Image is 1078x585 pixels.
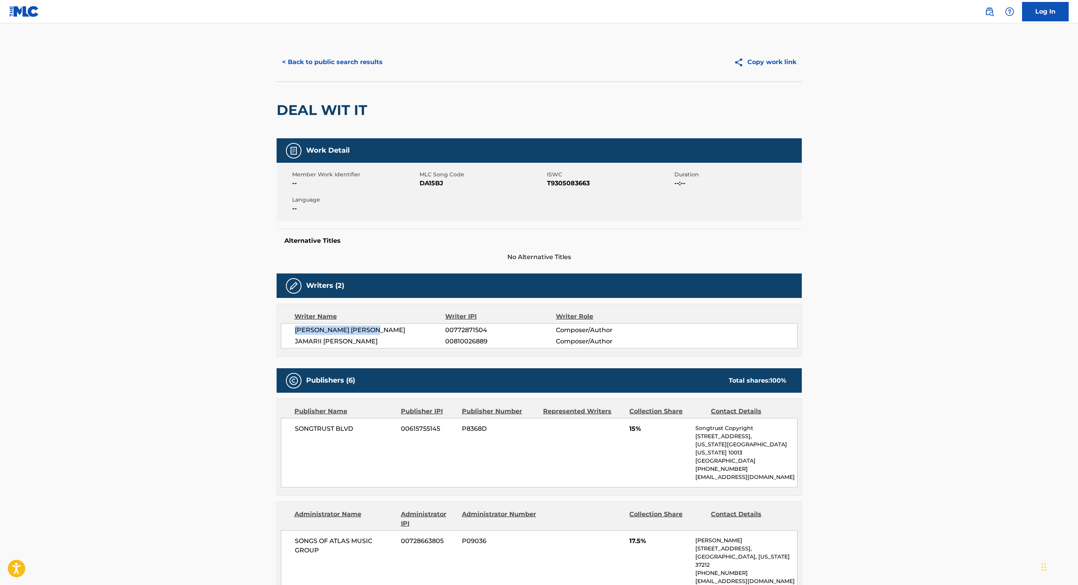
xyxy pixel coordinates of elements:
span: Language [292,196,418,204]
p: [PERSON_NAME] [695,536,797,545]
button: Copy work link [728,52,802,72]
h5: Publishers (6) [306,376,355,385]
div: Help [1002,4,1017,19]
img: Publishers [289,376,298,385]
div: Drag [1041,555,1046,579]
span: ISWC [547,171,672,179]
span: 00772871504 [445,326,556,335]
div: Collection Share [629,407,705,416]
span: 00810026889 [445,337,556,346]
span: JAMARII [PERSON_NAME] [295,337,446,346]
h5: Work Detail [306,146,350,155]
span: 00728663805 [401,536,456,546]
div: Contact Details [711,407,786,416]
a: Public Search [982,4,997,19]
div: Writer IPI [445,312,556,321]
span: No Alternative Titles [277,252,802,262]
img: MLC Logo [9,6,39,17]
a: Log In [1022,2,1069,21]
p: [PHONE_NUMBER] [695,465,797,473]
h5: Alternative Titles [284,237,794,245]
div: Collection Share [629,510,705,528]
div: Administrator IPI [401,510,456,528]
img: Work Detail [289,146,298,155]
img: help [1005,7,1014,16]
span: 00615755145 [401,424,456,434]
p: [PHONE_NUMBER] [695,569,797,577]
div: Writer Name [294,312,446,321]
span: Duration [674,171,800,179]
span: SONGTRUST BLVD [295,424,395,434]
div: Total shares: [729,376,786,385]
span: 17.5% [629,536,690,546]
span: --:-- [674,179,800,188]
span: MLC Song Code [420,171,545,179]
p: [STREET_ADDRESS], [695,432,797,440]
span: [PERSON_NAME] [PERSON_NAME] [295,326,446,335]
p: [GEOGRAPHIC_DATA] [695,457,797,465]
span: 100 % [770,377,786,384]
div: Administrator Name [294,510,395,528]
iframe: Chat Widget [1039,548,1078,585]
span: -- [292,179,418,188]
div: Administrator Number [462,510,537,528]
span: Composer/Author [556,326,657,335]
span: SONGS OF ATLAS MUSIC GROUP [295,536,395,555]
span: T9305083663 [547,179,672,188]
span: -- [292,204,418,213]
h5: Writers (2) [306,281,344,290]
div: Represented Writers [543,407,623,416]
img: Writers [289,281,298,291]
span: Composer/Author [556,337,657,346]
p: [GEOGRAPHIC_DATA], [US_STATE] 37212 [695,553,797,569]
button: < Back to public search results [277,52,388,72]
div: Writer Role [556,312,657,321]
img: search [985,7,994,16]
span: P8368D [462,424,537,434]
h2: DEAL WIT IT [277,101,371,119]
span: Member Work Identifier [292,171,418,179]
p: [US_STATE][GEOGRAPHIC_DATA][US_STATE] 10013 [695,440,797,457]
div: Publisher Name [294,407,395,416]
p: Songtrust Copyright [695,424,797,432]
div: Contact Details [711,510,786,528]
span: 15% [629,424,690,434]
p: [EMAIL_ADDRESS][DOMAIN_NAME] [695,473,797,481]
img: Copy work link [734,57,747,67]
div: Publisher Number [462,407,537,416]
span: DA15BJ [420,179,545,188]
div: Publisher IPI [401,407,456,416]
p: [STREET_ADDRESS], [695,545,797,553]
span: P09036 [462,536,537,546]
